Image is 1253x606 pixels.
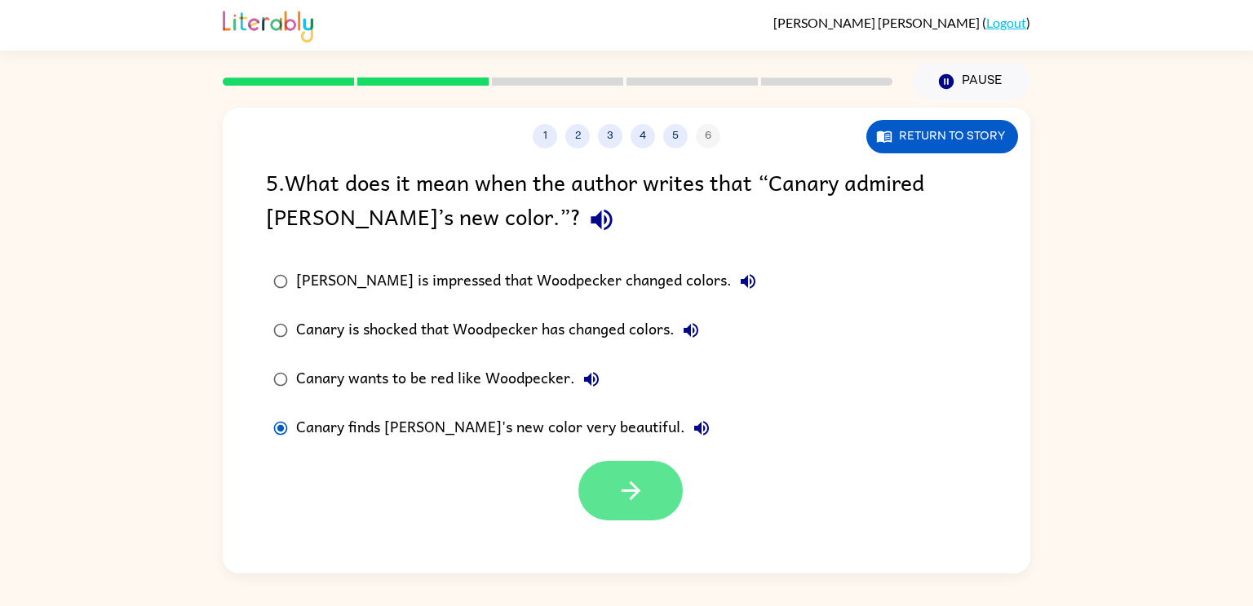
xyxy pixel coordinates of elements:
span: [PERSON_NAME] [PERSON_NAME] [773,15,982,30]
div: Canary wants to be red like Woodpecker. [296,363,608,396]
button: Canary finds [PERSON_NAME]'s new color very beautiful. [685,412,718,445]
button: 1 [533,124,557,148]
div: [PERSON_NAME] is impressed that Woodpecker changed colors. [296,265,764,298]
button: 5 [663,124,688,148]
button: 2 [565,124,590,148]
img: Literably [223,7,313,42]
button: Canary wants to be red like Woodpecker. [575,363,608,396]
a: Logout [986,15,1026,30]
button: [PERSON_NAME] is impressed that Woodpecker changed colors. [732,265,764,298]
button: Pause [912,63,1030,100]
div: ( ) [773,15,1030,30]
div: Canary finds [PERSON_NAME]'s new color very beautiful. [296,412,718,445]
div: 5 . What does it mean when the author writes that “Canary admired [PERSON_NAME]’s new color.”? [266,165,987,241]
button: Canary is shocked that Woodpecker has changed colors. [675,314,707,347]
div: Canary is shocked that Woodpecker has changed colors. [296,314,707,347]
button: 3 [598,124,622,148]
button: 4 [631,124,655,148]
button: Return to story [866,120,1018,153]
